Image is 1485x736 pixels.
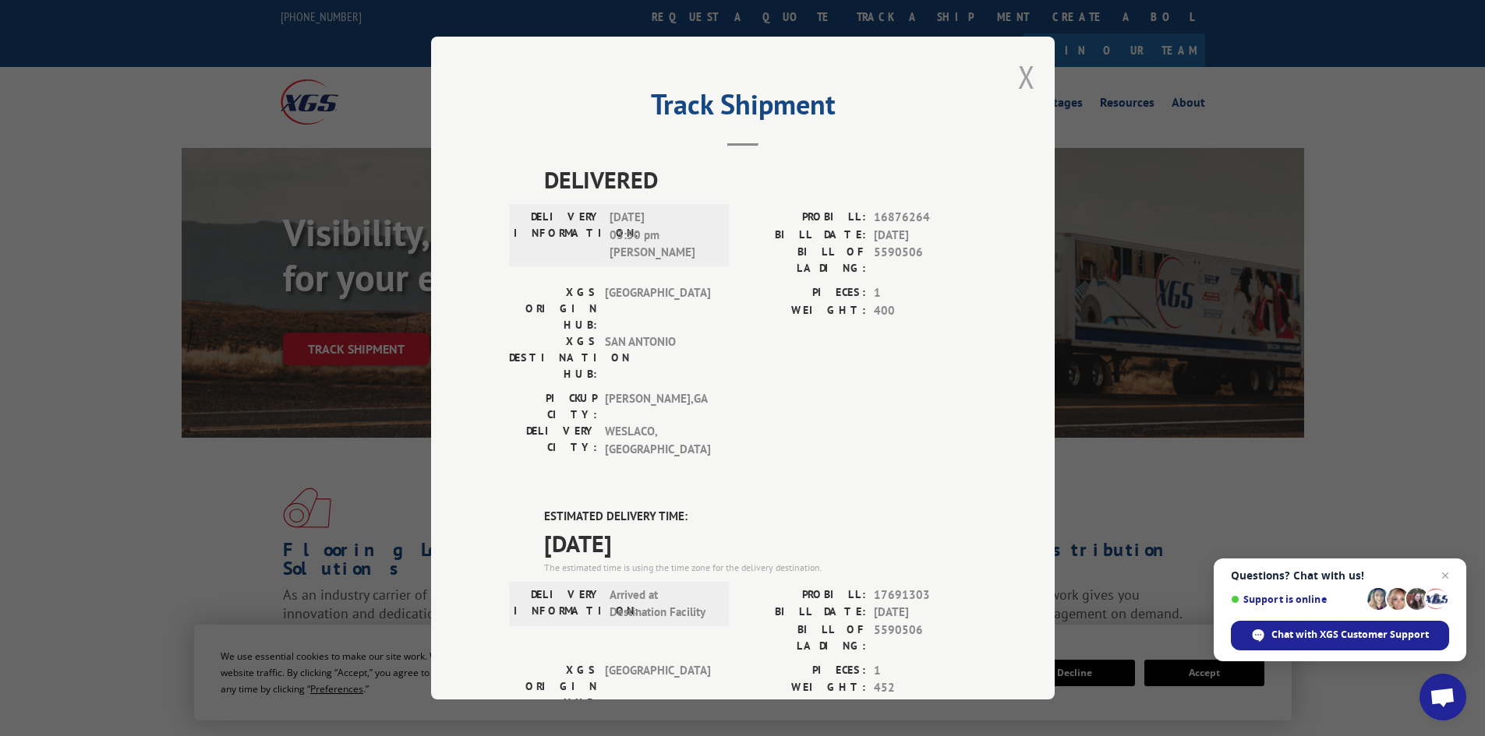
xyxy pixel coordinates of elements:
span: Questions? Chat with us! [1231,569,1449,582]
span: WESLACO , [GEOGRAPHIC_DATA] [605,423,710,458]
label: DELIVERY CITY: [509,423,597,458]
span: [DATE] [874,604,977,622]
span: 400 [874,302,977,320]
span: [DATE] 03:50 pm [PERSON_NAME] [610,209,715,262]
div: Chat with XGS Customer Support [1231,621,1449,650]
span: Arrived at Destination Facility [610,586,715,622]
span: 452 [874,679,977,697]
span: 5590506 [874,622,977,654]
label: DELIVERY INFORMATION: [514,209,602,262]
span: [GEOGRAPHIC_DATA] [605,662,710,711]
span: Chat with XGS Customer Support [1271,628,1429,642]
label: XGS ORIGIN HUB: [509,284,597,333]
label: BILL OF LADING: [743,244,866,276]
div: Open chat [1420,674,1466,720]
h2: Track Shipment [509,93,977,123]
span: 17691303 [874,586,977,604]
label: XGS DESTINATION HUB: [509,333,597,382]
span: [PERSON_NAME] , GA [605,390,710,423]
label: ESTIMATED DELIVERY TIME: [544,508,977,526]
label: BILL DATE: [743,604,866,622]
span: 1 [874,284,977,302]
span: SAN ANTONIO [605,333,710,382]
span: Support is online [1231,593,1362,605]
label: XGS ORIGIN HUB: [509,662,597,711]
span: [DATE] [874,227,977,245]
span: 5590506 [874,244,977,276]
label: PICKUP CITY: [509,390,597,423]
label: PROBILL: [743,209,866,227]
span: DELIVERED [544,162,977,197]
label: BILL OF LADING: [743,622,866,654]
button: Close modal [1018,56,1035,97]
span: 1 [874,662,977,680]
span: Close chat [1436,566,1455,585]
label: WEIGHT: [743,679,866,697]
span: [GEOGRAPHIC_DATA] [605,284,710,333]
span: 16876264 [874,209,977,227]
label: DELIVERY INFORMATION: [514,586,602,622]
label: BILL DATE: [743,227,866,245]
label: WEIGHT: [743,302,866,320]
label: PROBILL: [743,586,866,604]
label: PIECES: [743,662,866,680]
span: [DATE] [544,526,977,561]
div: The estimated time is using the time zone for the delivery destination. [544,561,977,575]
label: PIECES: [743,284,866,302]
